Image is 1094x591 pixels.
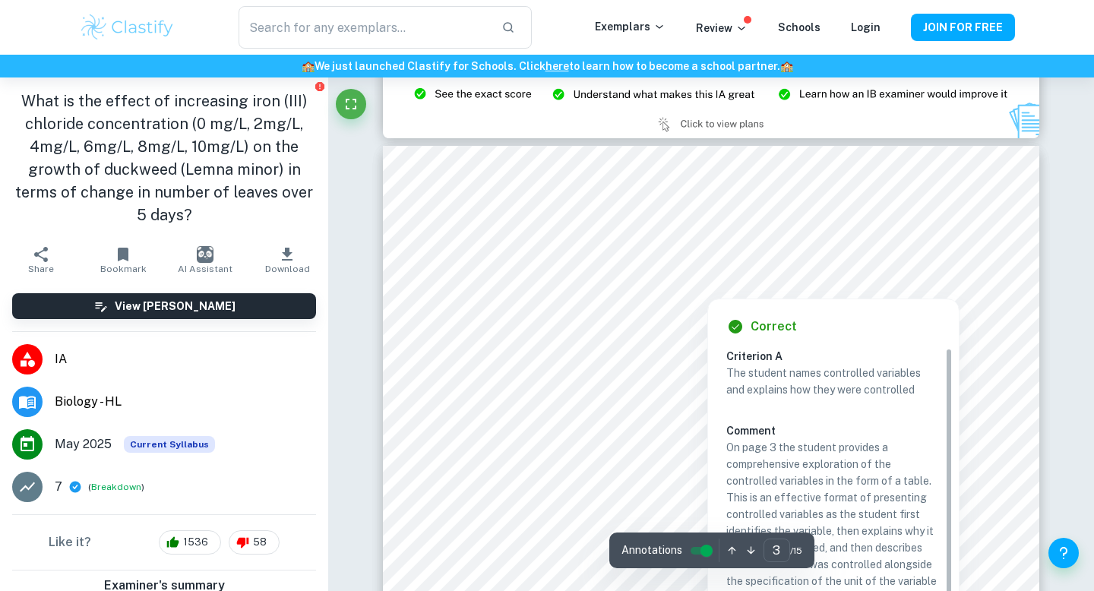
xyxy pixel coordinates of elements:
[595,18,666,35] p: Exemplars
[159,530,221,555] div: 1536
[12,90,316,226] h1: What is the effect of increasing iron (III) chloride concentration (0 mg/L, 2mg/L, 4mg/L, 6mg/L, ...
[726,422,941,439] h6: Comment
[28,264,54,274] span: Share
[229,530,280,555] div: 58
[49,533,91,551] h6: Like it?
[164,239,246,281] button: AI Assistant
[790,544,802,558] span: / 15
[175,535,217,550] span: 1536
[1048,538,1079,568] button: Help and Feedback
[751,318,797,336] h6: Correct
[100,264,147,274] span: Bookmark
[383,40,1039,139] img: Ad
[88,480,144,495] span: ( )
[314,81,325,92] button: Report issue
[245,535,275,550] span: 58
[197,246,213,263] img: AI Assistant
[239,6,489,49] input: Search for any exemplars...
[91,480,141,494] button: Breakdown
[726,365,941,398] p: The student names controlled variables and explains how they were controlled
[265,264,310,274] span: Download
[55,393,316,411] span: Biology - HL
[780,60,793,72] span: 🏫
[3,58,1091,74] h6: We just launched Clastify for Schools. Click to learn how to become a school partner.
[696,20,748,36] p: Review
[55,350,316,368] span: IA
[124,436,215,453] div: This exemplar is based on the current syllabus. Feel free to refer to it for inspiration/ideas wh...
[302,60,315,72] span: 🏫
[911,14,1015,41] button: JOIN FOR FREE
[12,293,316,319] button: View [PERSON_NAME]
[545,60,569,72] a: here
[726,348,953,365] h6: Criterion A
[55,478,62,496] p: 7
[82,239,164,281] button: Bookmark
[115,298,236,314] h6: View [PERSON_NAME]
[336,89,366,119] button: Fullscreen
[79,12,175,43] img: Clastify logo
[55,435,112,454] span: May 2025
[124,436,215,453] span: Current Syllabus
[246,239,328,281] button: Download
[851,21,881,33] a: Login
[178,264,232,274] span: AI Assistant
[621,542,682,558] span: Annotations
[778,21,820,33] a: Schools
